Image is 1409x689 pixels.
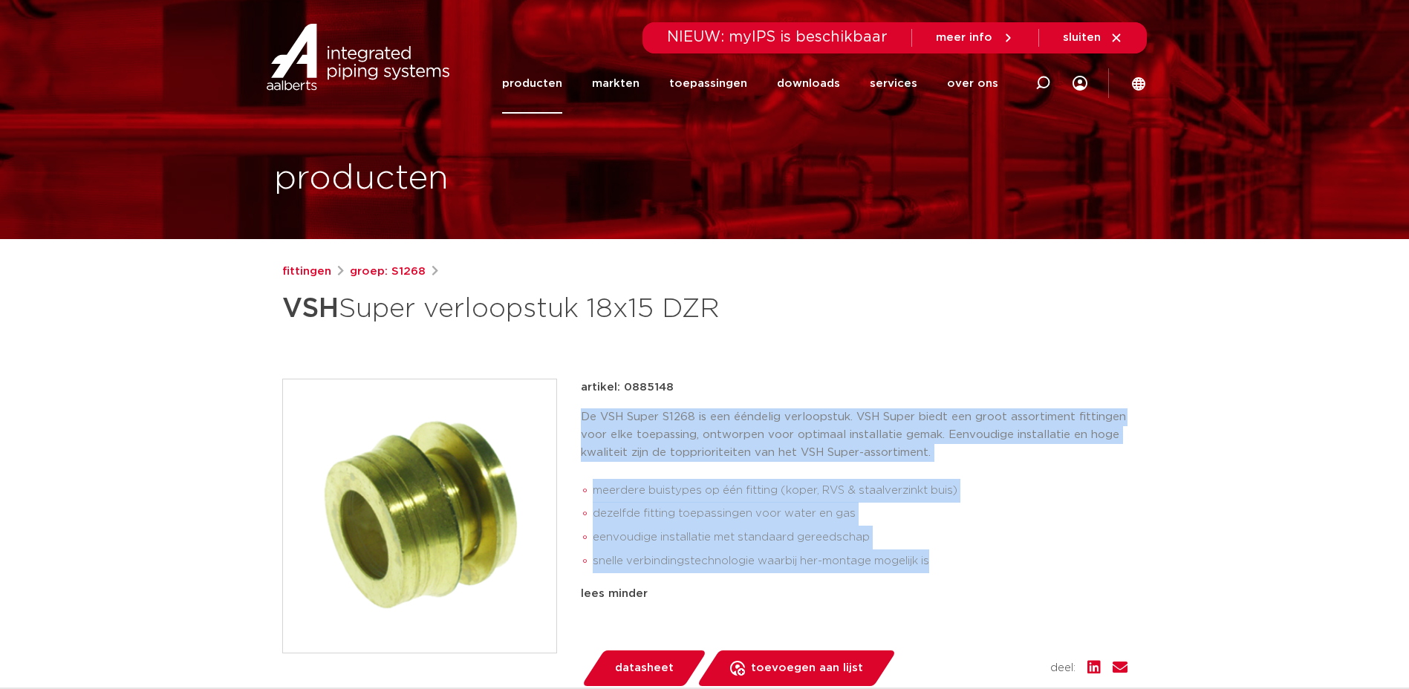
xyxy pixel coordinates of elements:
[282,287,840,331] h1: Super verloopstuk 18x15 DZR
[593,502,1127,526] li: dezelfde fitting toepassingen voor water en gas
[502,53,562,114] a: producten
[667,30,888,45] span: NIEUW: myIPS is beschikbaar
[669,53,747,114] a: toepassingen
[777,53,840,114] a: downloads
[1063,31,1123,45] a: sluiten
[593,549,1127,573] li: snelle verbindingstechnologie waarbij her-montage mogelijk is
[502,53,998,114] nav: Menu
[1050,659,1076,677] span: deel:
[282,263,331,281] a: fittingen
[593,526,1127,549] li: eenvoudige installatie met standaard gereedschap
[615,656,674,680] span: datasheet
[274,155,449,203] h1: producten
[751,656,863,680] span: toevoegen aan lijst
[282,295,339,322] strong: VSH
[1063,32,1101,43] span: sluiten
[581,408,1127,462] p: De VSH Super S1268 is een ééndelig verloopstuk. VSH Super biedt een groot assortiment fittingen v...
[936,31,1015,45] a: meer info
[1073,53,1087,114] div: my IPS
[870,53,917,114] a: services
[593,479,1127,503] li: meerdere buistypes op één fitting (koper, RVS & staalverzinkt buis)
[350,263,426,281] a: groep: S1268
[936,32,992,43] span: meer info
[592,53,640,114] a: markten
[283,379,556,653] img: Product Image for VSH Super verloopstuk 18x15 DZR
[581,585,1127,603] div: lees minder
[581,379,674,396] p: artikel: 0885148
[581,650,707,686] a: datasheet
[947,53,998,114] a: over ons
